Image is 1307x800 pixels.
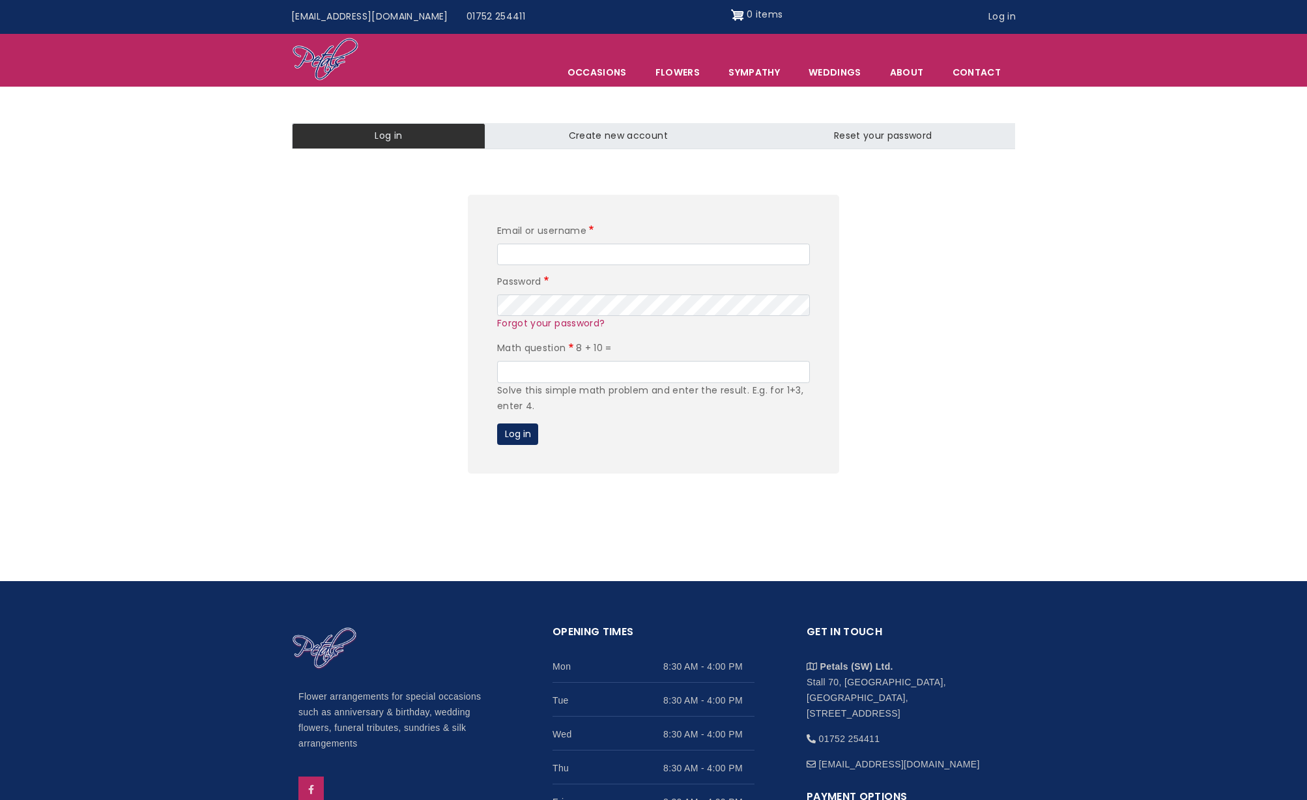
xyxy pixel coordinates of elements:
span: 8:30 AM - 4:00 PM [663,760,754,776]
nav: Tabs [282,123,1025,149]
span: 0 items [747,8,783,21]
span: 8:30 AM - 4:00 PM [663,659,754,674]
strong: Petals (SW) Ltd. [820,661,893,672]
a: Create new account [485,123,751,149]
label: Math question [497,341,576,356]
img: Home [292,37,359,83]
a: About [876,59,938,86]
a: Log in [979,5,1025,29]
a: Flowers [642,59,713,86]
a: Reset your password [751,123,1015,149]
a: Sympathy [715,59,794,86]
h2: Opening Times [553,623,754,649]
h2: Get in touch [807,623,1009,649]
a: Log in [292,123,485,149]
span: 8:30 AM - 4:00 PM [663,693,754,708]
li: Thu [553,750,754,784]
a: Shopping cart 0 items [731,5,783,25]
li: 01752 254411 [807,721,1009,747]
label: Email or username [497,223,596,239]
a: [EMAIL_ADDRESS][DOMAIN_NAME] [282,5,457,29]
span: Weddings [795,59,875,86]
li: Mon [553,649,754,683]
li: Wed [553,717,754,750]
div: 8 + 10 = [497,341,810,414]
li: Stall 70, [GEOGRAPHIC_DATA], [GEOGRAPHIC_DATA], [STREET_ADDRESS] [807,649,1009,721]
a: 01752 254411 [457,5,534,29]
li: Tue [553,683,754,717]
span: Occasions [554,59,640,86]
p: Flower arrangements for special occasions such as anniversary & birthday, wedding flowers, funera... [298,689,500,752]
div: Solve this simple math problem and enter the result. E.g. for 1+3, enter 4. [497,383,810,414]
li: [EMAIL_ADDRESS][DOMAIN_NAME] [807,747,1009,772]
span: 8:30 AM - 4:00 PM [663,726,754,742]
a: Forgot your password? [497,317,605,330]
img: Shopping cart [731,5,744,25]
button: Log in [497,423,538,446]
a: Contact [939,59,1014,86]
label: Password [497,274,551,290]
img: Home [292,627,357,671]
